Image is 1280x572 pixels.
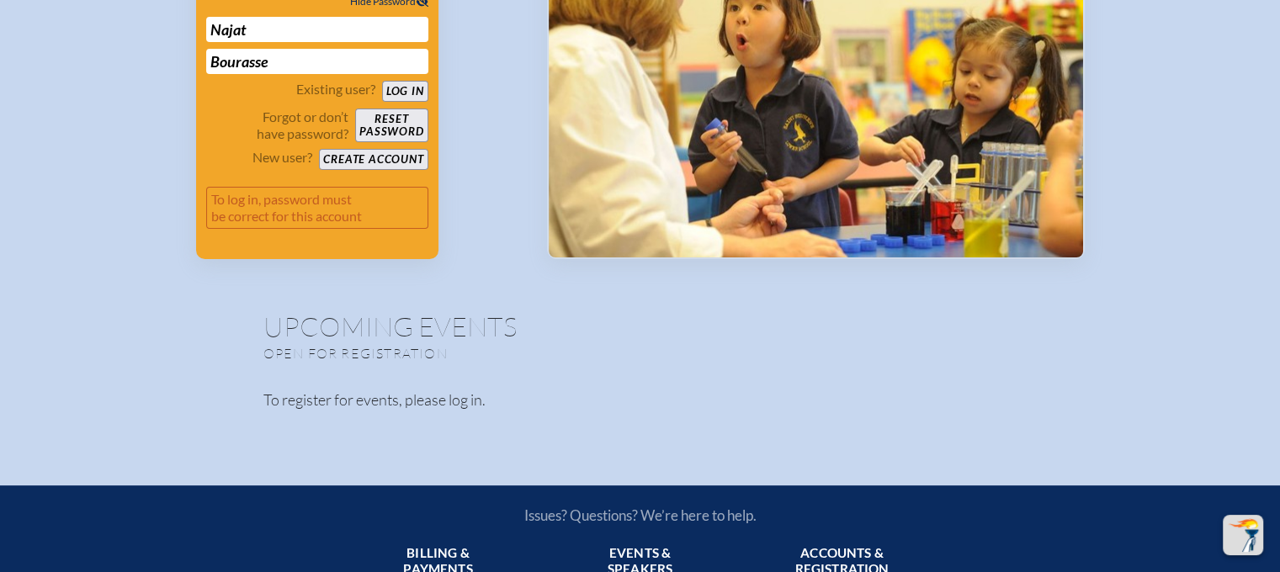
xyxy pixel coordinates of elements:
[1223,515,1263,555] button: Scroll Top
[1226,518,1260,552] img: To the top
[252,149,312,166] p: New user?
[344,506,937,524] p: Issues? Questions? We’re here to help.
[382,81,428,102] button: Log in
[206,17,428,42] input: First Name
[263,313,1017,340] h1: Upcoming Events
[319,149,428,170] button: Create account
[206,109,349,142] p: Forgot or don’t have password?
[296,81,375,98] p: Existing user?
[263,345,708,362] p: Open for registration
[206,49,428,74] input: Last Name
[263,389,1017,411] p: To register for events, please log in.
[206,187,428,229] p: To log in, password must be correct for this account
[355,109,428,142] button: Resetpassword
